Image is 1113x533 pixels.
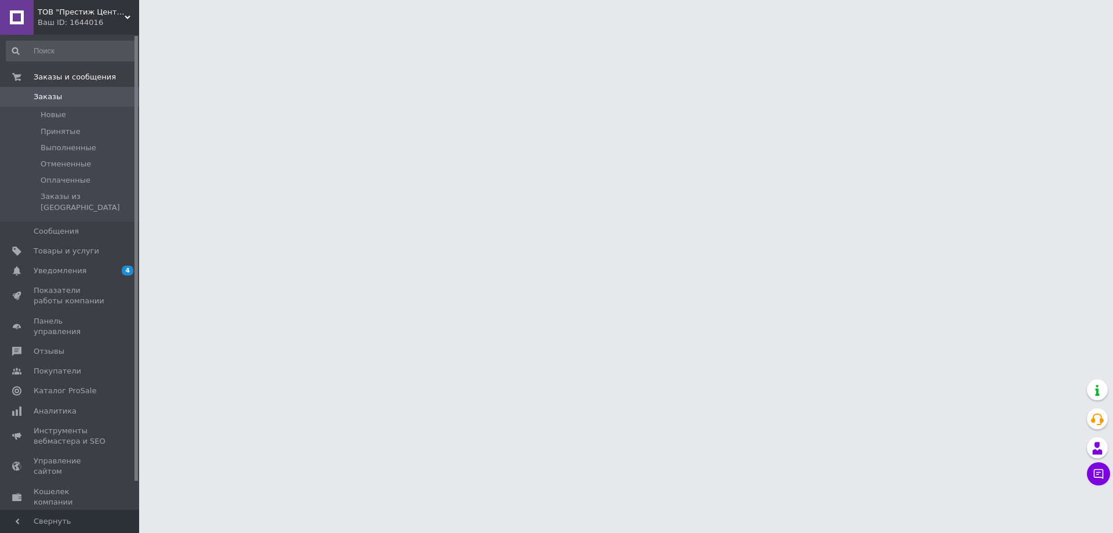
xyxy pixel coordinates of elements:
[38,7,125,17] span: ТОВ "Престиж Центр ВК"
[34,386,96,396] span: Каталог ProSale
[41,175,90,186] span: Оплаченные
[34,316,107,337] span: Панель управления
[122,266,133,275] span: 4
[34,72,116,82] span: Заказы и сообщения
[34,226,79,237] span: Сообщения
[41,143,96,153] span: Выполненные
[34,487,107,507] span: Кошелек компании
[34,92,62,102] span: Заказы
[41,159,91,169] span: Отмененные
[1087,462,1110,485] button: Чат с покупателем
[41,110,66,120] span: Новые
[41,191,136,212] span: Заказы из [GEOGRAPHIC_DATA]
[34,346,64,357] span: Отзывы
[34,285,107,306] span: Показатели работы компании
[34,406,77,416] span: Аналитика
[34,426,107,447] span: Инструменты вебмастера и SEO
[41,126,81,137] span: Принятые
[34,366,81,376] span: Покупатели
[34,456,107,477] span: Управление сайтом
[38,17,139,28] div: Ваш ID: 1644016
[6,41,137,61] input: Поиск
[34,266,86,276] span: Уведомления
[34,246,99,256] span: Товары и услуги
